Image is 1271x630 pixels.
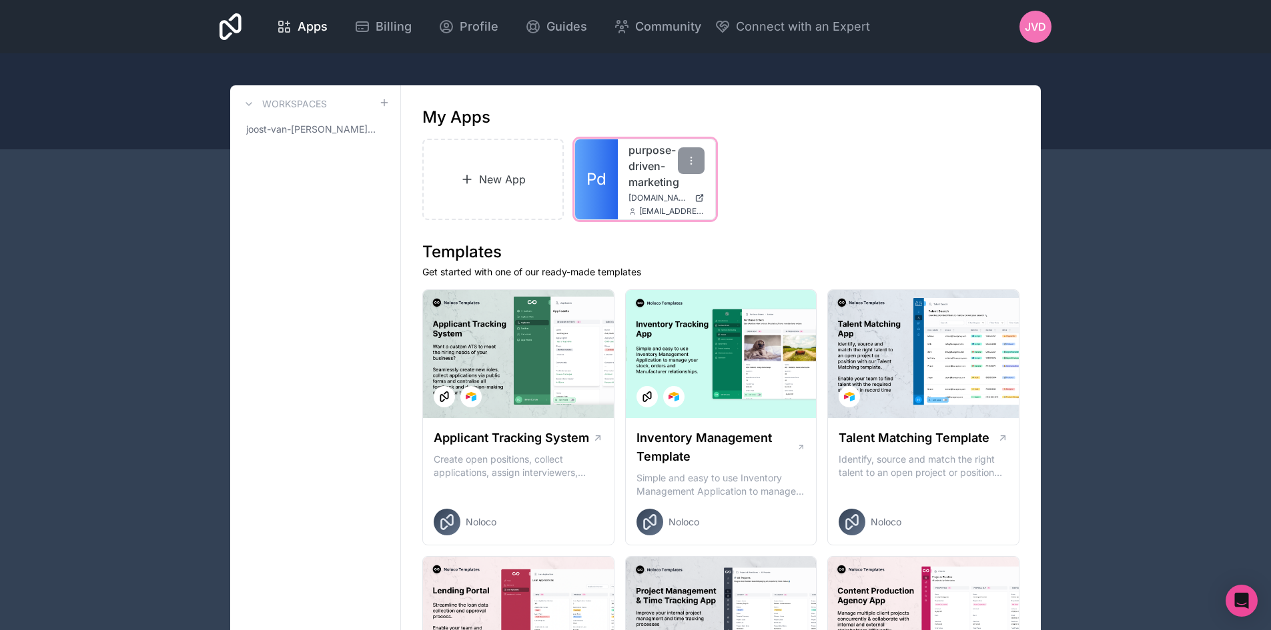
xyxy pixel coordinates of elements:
[241,117,390,141] a: joost-van-[PERSON_NAME]-workspace
[628,193,689,203] span: [DOMAIN_NAME]
[344,12,422,41] a: Billing
[669,515,699,529] span: Noloco
[422,265,1019,279] p: Get started with one of our ready-made templates
[628,193,705,203] a: [DOMAIN_NAME]
[466,391,476,402] img: Airtable Logo
[1025,19,1046,35] span: jvd
[839,453,1008,479] p: Identify, source and match the right talent to an open project or position with our Talent Matchi...
[422,107,490,128] h1: My Apps
[871,515,901,529] span: Noloco
[546,17,587,36] span: Guides
[376,17,412,36] span: Billing
[422,241,1019,263] h1: Templates
[466,515,496,529] span: Noloco
[1226,585,1258,617] div: Open Intercom Messenger
[246,123,379,136] span: joost-van-[PERSON_NAME]-workspace
[839,429,989,447] h1: Talent Matching Template
[736,17,870,36] span: Connect with an Expert
[460,17,498,36] span: Profile
[575,139,618,219] a: Pd
[844,391,855,402] img: Airtable Logo
[635,17,701,36] span: Community
[428,12,509,41] a: Profile
[514,12,598,41] a: Guides
[639,206,705,217] span: [EMAIL_ADDRESS][DOMAIN_NAME]
[715,17,870,36] button: Connect with an Expert
[241,96,327,112] a: Workspaces
[266,12,338,41] a: Apps
[434,429,589,447] h1: Applicant Tracking System
[637,429,797,466] h1: Inventory Management Template
[434,453,603,479] p: Create open positions, collect applications, assign interviewers, centralise candidate feedback a...
[603,12,712,41] a: Community
[422,139,564,220] a: New App
[586,169,606,190] span: Pd
[628,142,705,190] a: purpose-driven-marketing
[298,17,328,36] span: Apps
[669,391,679,402] img: Airtable Logo
[637,471,806,498] p: Simple and easy to use Inventory Management Application to manage your stock, orders and Manufact...
[262,97,327,111] h3: Workspaces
